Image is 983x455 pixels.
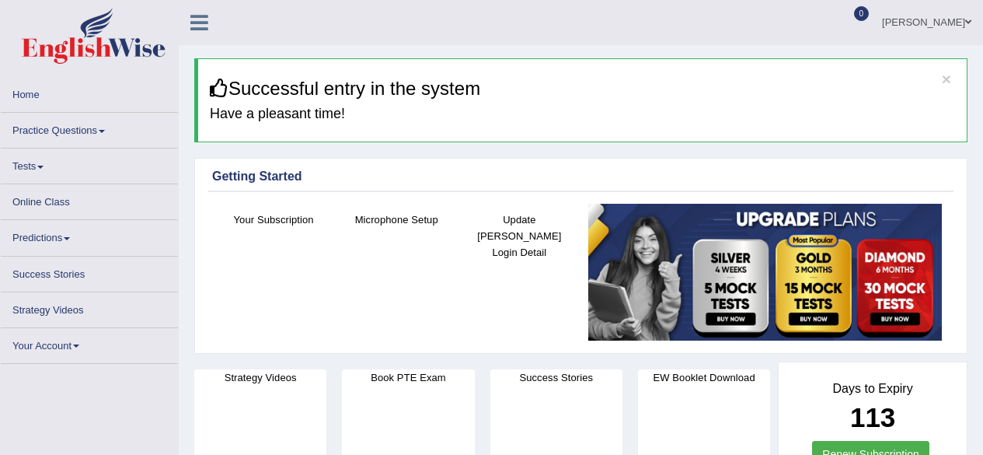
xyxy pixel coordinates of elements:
h4: Days to Expiry [796,382,950,396]
h4: Book PTE Exam [342,369,474,386]
a: Your Account [1,328,178,359]
h4: Your Subscription [220,212,327,228]
button: × [942,71,951,87]
h4: Strategy Videos [194,369,326,386]
h4: Microphone Setup [343,212,450,228]
img: small5.jpg [588,204,942,341]
a: Strategy Videos [1,292,178,323]
a: Predictions [1,220,178,250]
b: 113 [850,402,895,432]
span: 0 [854,6,870,21]
div: Getting Started [212,167,950,186]
h4: Have a pleasant time! [210,107,955,122]
h4: Success Stories [490,369,622,386]
a: Home [1,77,178,107]
a: Success Stories [1,257,178,287]
a: Online Class [1,184,178,215]
h4: EW Booklet Download [638,369,770,386]
a: Tests [1,149,178,179]
h3: Successful entry in the system [210,79,955,99]
a: Practice Questions [1,113,178,143]
h4: Update [PERSON_NAME] Login Detail [465,212,573,261]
